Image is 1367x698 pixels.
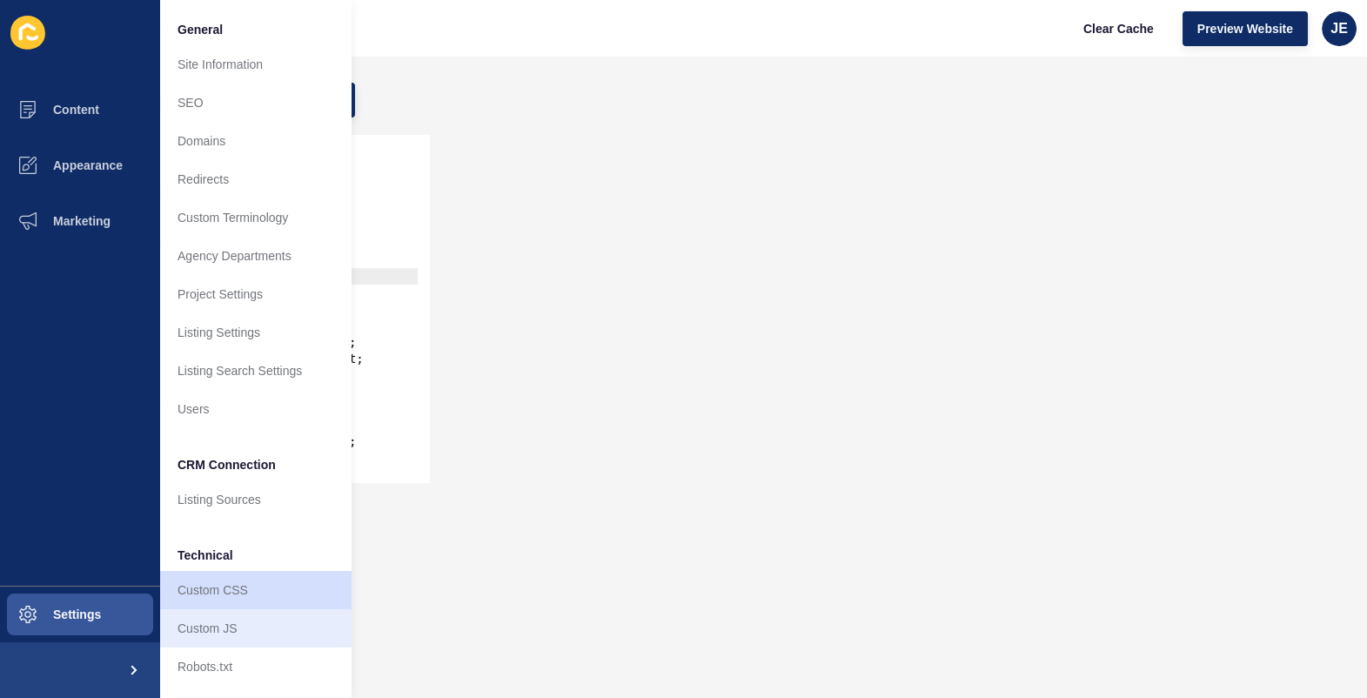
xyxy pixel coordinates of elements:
[1330,20,1348,37] span: JE
[160,84,352,122] a: SEO
[160,275,352,313] a: Project Settings
[160,198,352,237] a: Custom Terminology
[1069,11,1169,46] button: Clear Cache
[1083,20,1154,37] span: Clear Cache
[160,390,352,428] a: Users
[160,160,352,198] a: Redirects
[178,547,233,564] span: Technical
[1197,20,1293,37] span: Preview Website
[160,352,352,390] a: Listing Search Settings
[178,21,223,38] span: General
[160,571,352,609] a: Custom CSS
[160,313,352,352] a: Listing Settings
[160,648,352,686] a: Robots.txt
[160,480,352,519] a: Listing Sources
[1183,11,1308,46] button: Preview Website
[160,122,352,160] a: Domains
[160,45,352,84] a: Site Information
[160,237,352,275] a: Agency Departments
[178,456,276,473] span: CRM Connection
[160,609,352,648] a: Custom JS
